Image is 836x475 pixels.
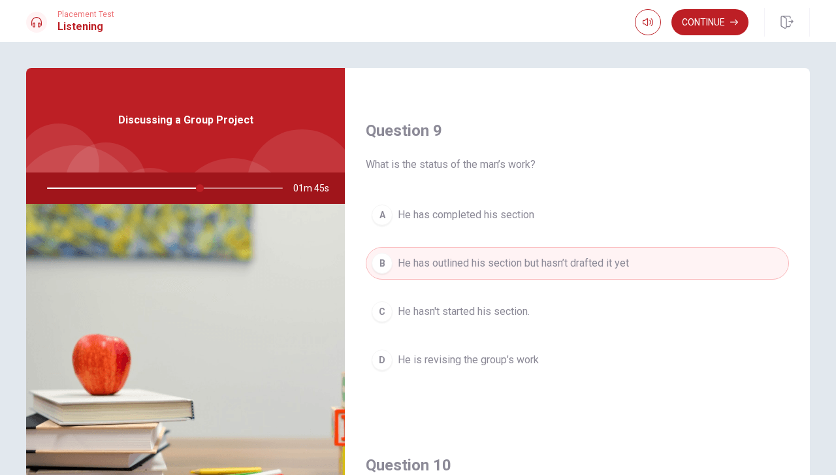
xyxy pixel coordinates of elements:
span: Discussing a Group Project [118,112,253,128]
span: Placement Test [57,10,114,19]
button: Continue [671,9,748,35]
button: BHe has outlined his section but hasn’t drafted it yet [366,247,789,280]
span: 01m 45s [293,172,340,204]
span: What is the status of the man’s work? [366,157,789,172]
h4: Question 9 [366,120,789,141]
span: He is revising the group’s work [398,352,539,368]
div: D [372,350,393,370]
span: He hasn't started his section. [398,304,530,319]
h1: Listening [57,19,114,35]
button: DHe is revising the group’s work [366,344,789,376]
span: He has completed his section [398,207,534,223]
button: AHe has completed his section [366,199,789,231]
div: B [372,253,393,274]
div: C [372,301,393,322]
div: A [372,205,393,225]
button: CHe hasn't started his section. [366,295,789,328]
span: He has outlined his section but hasn’t drafted it yet [398,255,629,271]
